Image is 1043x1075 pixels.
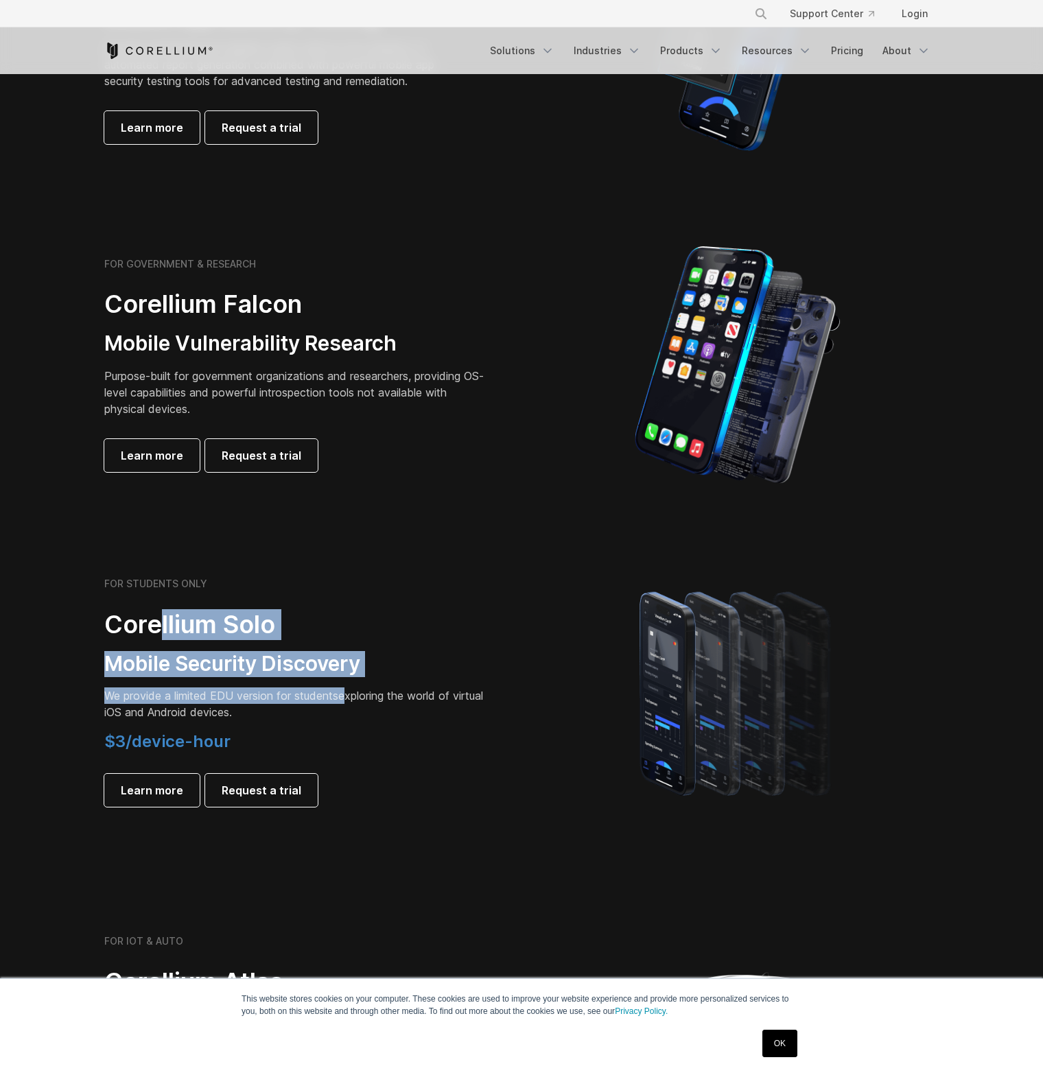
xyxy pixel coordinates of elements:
[242,993,801,1017] p: This website stores cookies on your computer. These cookies are used to improve your website expe...
[222,119,301,136] span: Request a trial
[104,651,489,677] h3: Mobile Security Discovery
[121,119,183,136] span: Learn more
[104,609,489,640] h2: Corellium Solo
[734,38,820,63] a: Resources
[222,782,301,799] span: Request a trial
[104,935,183,947] h6: FOR IOT & AUTO
[482,38,939,63] div: Navigation Menu
[482,38,563,63] a: Solutions
[652,38,731,63] a: Products
[104,967,489,997] h2: Corellium Atlas
[565,38,649,63] a: Industries
[891,1,939,26] a: Login
[222,447,301,464] span: Request a trial
[749,1,773,26] button: Search
[104,578,207,590] h6: FOR STUDENTS ONLY
[612,572,863,812] img: A lineup of four iPhone models becoming more gradient and blurred
[104,331,489,357] h3: Mobile Vulnerability Research
[205,774,318,807] a: Request a trial
[874,38,939,63] a: About
[104,774,200,807] a: Learn more
[104,439,200,472] a: Learn more
[823,38,871,63] a: Pricing
[205,439,318,472] a: Request a trial
[104,111,200,144] a: Learn more
[779,1,885,26] a: Support Center
[738,1,939,26] div: Navigation Menu
[104,368,489,417] p: Purpose-built for government organizations and researchers, providing OS-level capabilities and p...
[762,1030,797,1057] a: OK
[104,731,231,751] span: $3/device-hour
[634,245,841,485] img: iPhone model separated into the mechanics used to build the physical device.
[104,289,489,320] h2: Corellium Falcon
[615,1006,668,1016] a: Privacy Policy.
[104,43,213,59] a: Corellium Home
[104,687,489,720] p: exploring the world of virtual iOS and Android devices.
[121,782,183,799] span: Learn more
[104,258,256,270] h6: FOR GOVERNMENT & RESEARCH
[121,447,183,464] span: Learn more
[205,111,318,144] a: Request a trial
[104,689,338,702] span: We provide a limited EDU version for students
